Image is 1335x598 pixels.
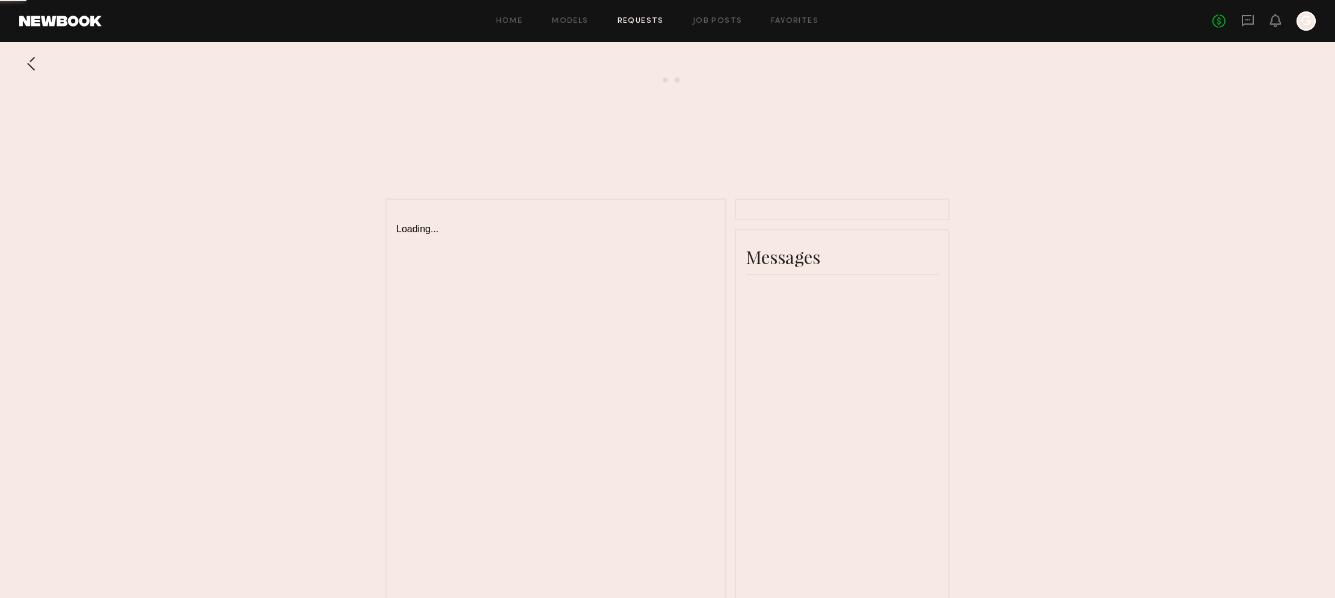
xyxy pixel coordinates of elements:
[551,17,588,25] a: Models
[746,245,939,269] div: Messages
[496,17,523,25] a: Home
[693,17,743,25] a: Job Posts
[396,209,715,235] div: Loading...
[618,17,664,25] a: Requests
[1297,11,1316,31] a: G
[771,17,818,25] a: Favorites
